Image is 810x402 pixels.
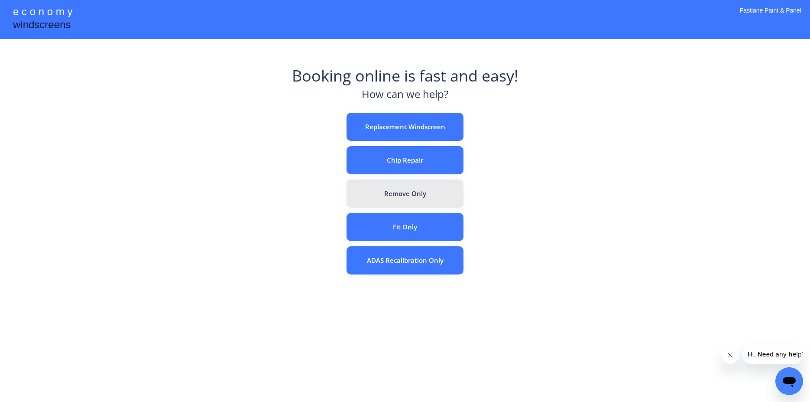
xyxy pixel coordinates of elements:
[722,346,739,364] iframe: Close message
[742,345,803,364] iframe: Message from company
[5,6,62,13] span: Hi. Need any help?
[347,113,463,141] button: Replacement Windscreen
[362,87,448,106] div: How can we help?
[347,180,463,208] button: Remove Only
[347,146,463,174] button: Chip Repair
[347,213,463,241] button: Fit Only
[740,7,801,26] div: Fastlane Paint & Panel
[347,246,463,275] button: ADAS Recalibration Only
[13,4,72,21] div: e c o n o m y
[292,65,518,87] div: Booking online is fast and easy!
[13,17,71,34] div: windscreens
[775,367,803,395] iframe: Button to launch messaging window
